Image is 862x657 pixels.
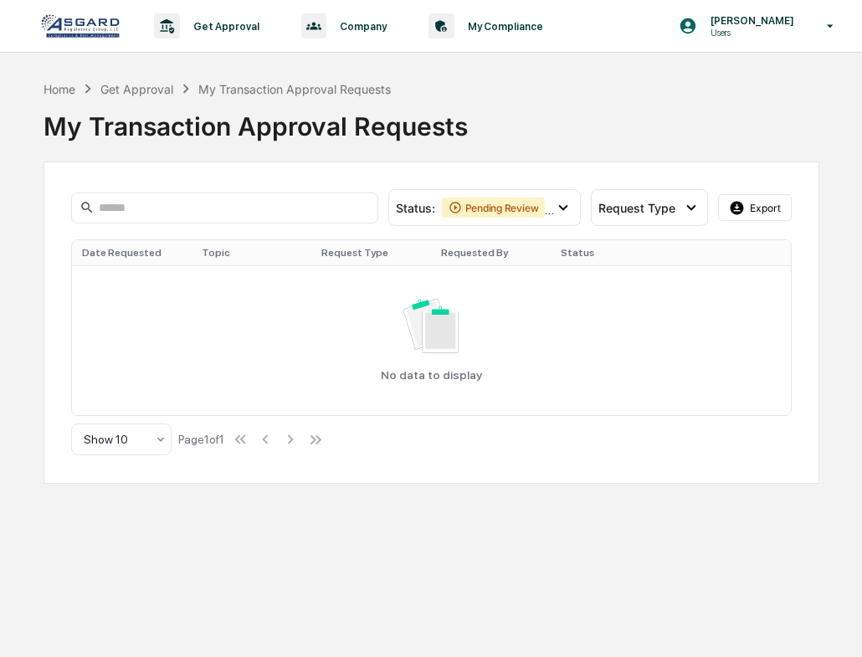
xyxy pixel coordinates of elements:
div: Home [44,82,75,96]
p: No data to display [381,368,482,382]
img: logo [40,13,121,38]
span: Request Type [598,201,675,215]
div: My Transaction Approval Requests [44,98,819,141]
div: Get Approval [100,82,173,96]
th: Request Type [311,240,431,265]
span: Status : [396,201,435,215]
th: Topic [192,240,311,265]
p: Get Approval [180,20,268,33]
div: Page 1 of 1 [178,433,224,446]
th: Date Requested [72,240,192,265]
div: Pending Review [442,198,546,218]
th: Status [551,240,670,265]
p: Users [697,27,803,38]
img: No data available [403,299,459,353]
button: Export [718,194,792,221]
p: [PERSON_NAME] [697,14,803,27]
p: Company [326,20,395,33]
th: Requested By [431,240,551,265]
p: My Compliance [454,20,552,33]
div: My Transaction Approval Requests [198,82,391,96]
